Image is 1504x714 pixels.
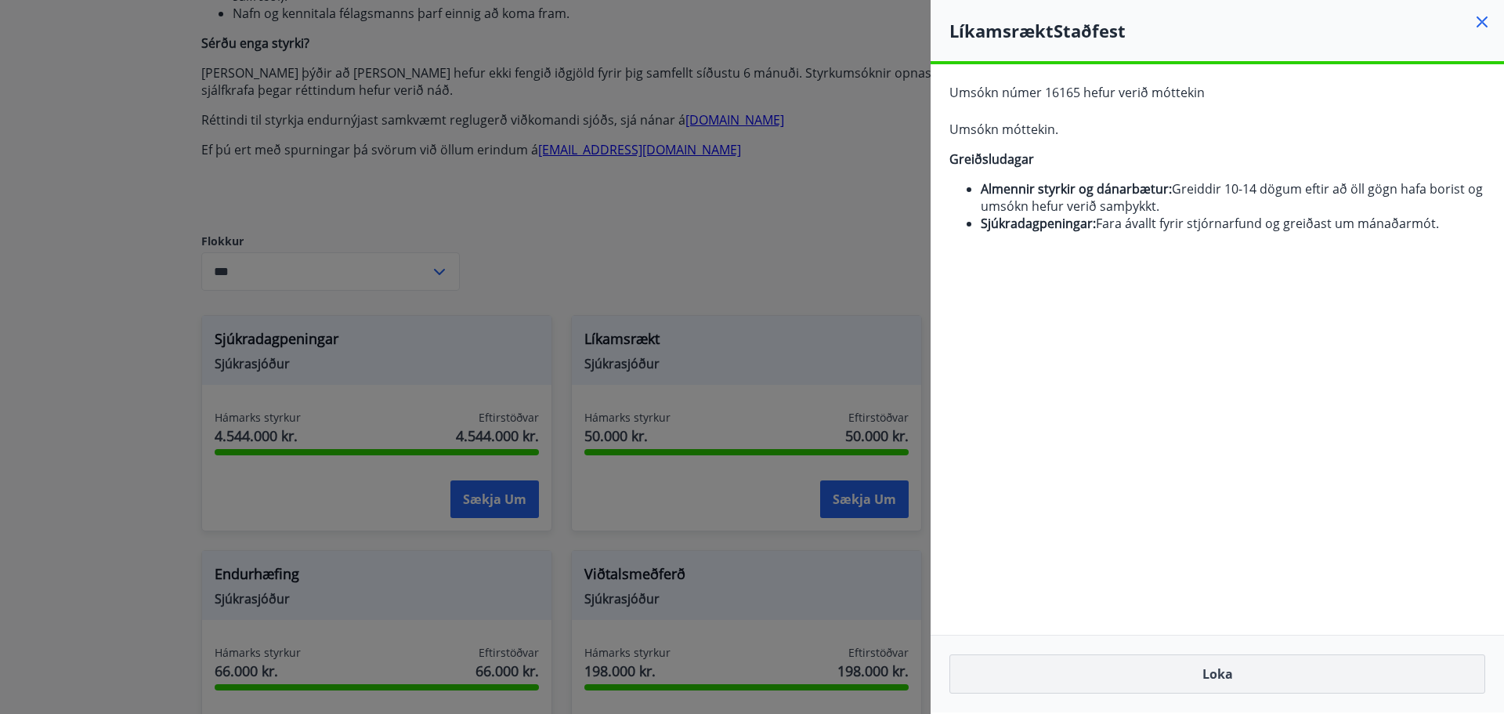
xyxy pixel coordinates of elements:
strong: Almennir styrkir og dánarbætur: [981,180,1172,198]
strong: Sjúkradagpeningar: [981,215,1096,232]
li: Fara ávallt fyrir stjórnarfund og greiðast um mánaðarmót. [981,215,1485,232]
p: Umsókn móttekin. [949,121,1485,138]
li: Greiddir 10-14 dögum eftir að öll gögn hafa borist og umsókn hefur verið samþykkt. [981,180,1485,215]
button: Loka [949,654,1485,694]
h4: Líkamsrækt Staðfest [949,19,1504,42]
strong: Greiðsludagar [949,150,1034,168]
span: Umsókn númer 16165 hefur verið móttekin [949,84,1205,101]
